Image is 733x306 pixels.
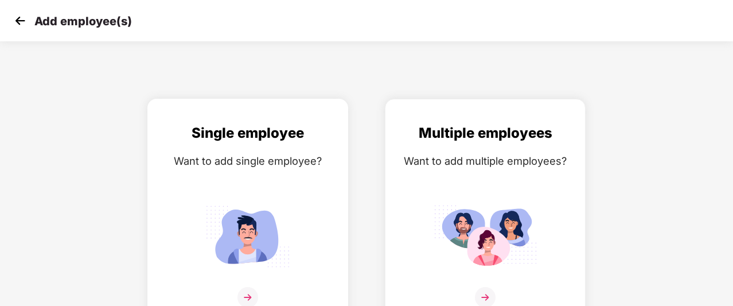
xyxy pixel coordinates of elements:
div: Multiple employees [397,122,574,144]
img: svg+xml;base64,PHN2ZyB4bWxucz0iaHR0cDovL3d3dy53My5vcmcvMjAwMC9zdmciIGlkPSJTaW5nbGVfZW1wbG95ZWUiIH... [196,200,299,272]
img: svg+xml;base64,PHN2ZyB4bWxucz0iaHR0cDovL3d3dy53My5vcmcvMjAwMC9zdmciIHdpZHRoPSIzMCIgaGVpZ2h0PSIzMC... [11,12,29,29]
div: Want to add single employee? [159,153,336,169]
div: Single employee [159,122,336,144]
img: svg+xml;base64,PHN2ZyB4bWxucz0iaHR0cDovL3d3dy53My5vcmcvMjAwMC9zdmciIGlkPSJNdWx0aXBsZV9lbXBsb3llZS... [434,200,537,272]
div: Want to add multiple employees? [397,153,574,169]
p: Add employee(s) [34,14,132,28]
